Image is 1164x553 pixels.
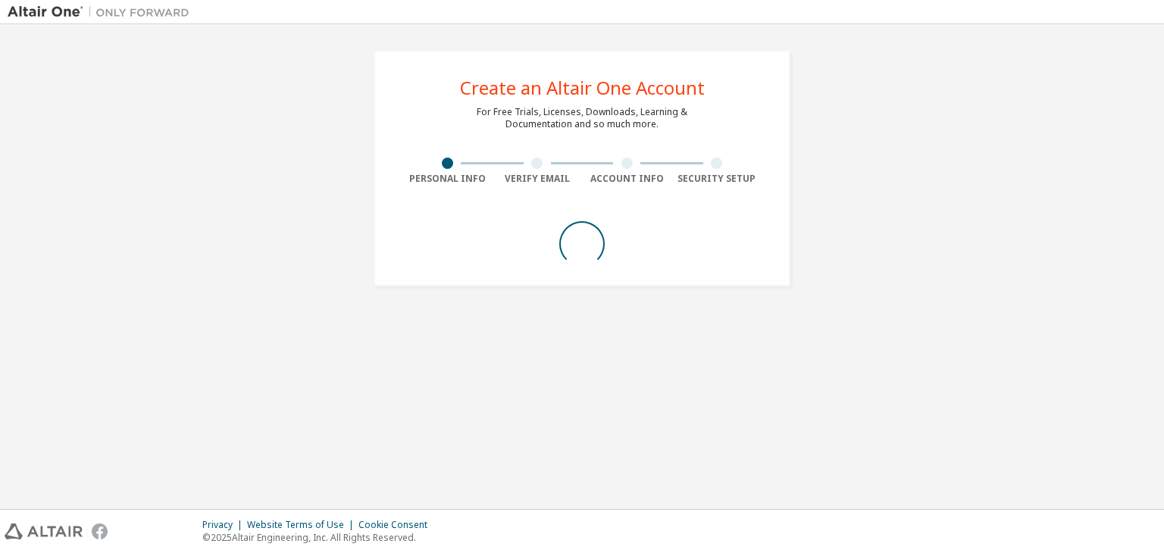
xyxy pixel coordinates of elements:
[8,5,197,20] img: Altair One
[672,173,762,185] div: Security Setup
[493,173,583,185] div: Verify Email
[582,173,672,185] div: Account Info
[247,519,358,531] div: Website Terms of Use
[202,531,436,544] p: © 2025 Altair Engineering, Inc. All Rights Reserved.
[460,79,705,97] div: Create an Altair One Account
[477,106,687,130] div: For Free Trials, Licenses, Downloads, Learning & Documentation and so much more.
[202,519,247,531] div: Privacy
[92,523,108,539] img: facebook.svg
[5,523,83,539] img: altair_logo.svg
[358,519,436,531] div: Cookie Consent
[402,173,493,185] div: Personal Info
